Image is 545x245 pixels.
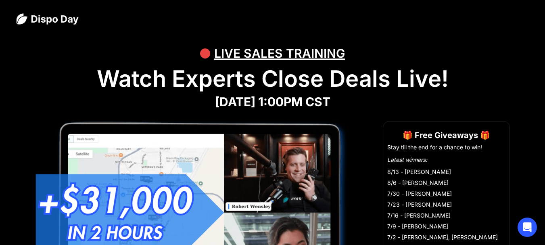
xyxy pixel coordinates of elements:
[214,41,345,65] div: LIVE SALES TRAINING
[16,65,529,92] h1: Watch Experts Close Deals Live!
[387,143,505,151] li: Stay till the end for a chance to win!
[215,94,330,109] strong: [DATE] 1:00PM CST
[403,130,490,140] strong: 🎁 Free Giveaways 🎁
[518,218,537,237] div: Open Intercom Messenger
[387,156,427,163] em: Latest winners:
